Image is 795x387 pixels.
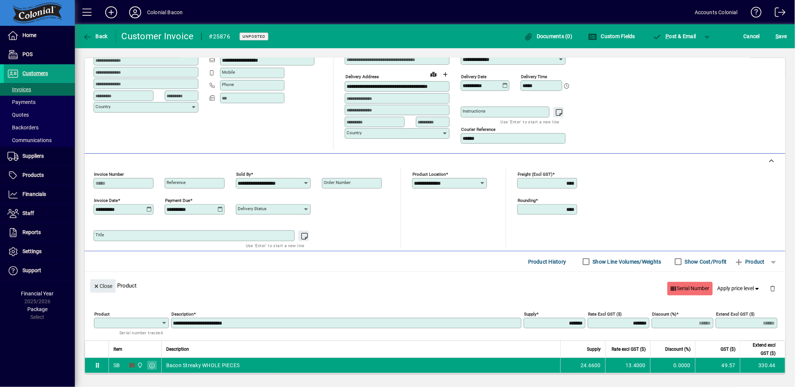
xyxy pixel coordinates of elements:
a: Logout [769,1,786,26]
span: Back [83,33,108,39]
mat-hint: Use 'Enter' to start a new line [246,241,305,250]
span: Rate excl GST ($) [612,345,646,353]
span: Cancel [744,30,760,42]
a: Support [4,261,75,280]
span: Description [166,345,189,353]
td: 330.44 [740,358,785,373]
button: Apply price level [715,282,764,295]
mat-label: Instructions [463,108,485,114]
td: 49.57 [695,358,740,373]
span: Unposted [243,34,265,39]
span: Home [22,32,36,38]
label: Show Line Volumes/Weights [591,258,661,265]
mat-hint: Use 'Enter' to start a new line [501,117,560,126]
span: Financial Year [21,291,54,297]
mat-label: Discount (%) [652,311,676,317]
span: ave [776,30,787,42]
button: Serial Number [667,282,713,295]
span: Backorders [7,125,39,130]
mat-label: Reference [167,180,186,185]
span: Settings [22,248,42,254]
button: Close [90,279,116,293]
span: GST ($) [721,345,735,353]
a: Quotes [4,108,75,121]
span: Custom Fields [588,33,635,39]
mat-label: Mobile [222,70,235,75]
span: Package [27,306,48,312]
mat-label: Title [95,232,104,237]
button: Delete [764,279,782,297]
td: 0.0000 [650,358,695,373]
span: Colonial Bacon [135,361,144,369]
button: Profile [123,6,147,19]
span: POS [22,51,33,57]
a: Knowledge Base [745,1,762,26]
a: Suppliers [4,147,75,166]
div: #25876 [209,31,231,43]
mat-label: Phone [222,82,234,87]
div: SB [113,362,120,369]
span: Product [734,256,765,268]
span: ost & Email [653,33,696,39]
button: Custom Fields [586,30,637,43]
mat-label: Order number [324,180,351,185]
a: View on map [427,68,439,80]
mat-label: Freight (excl GST) [518,172,552,177]
span: Financials [22,191,46,197]
button: Choose address [439,68,451,80]
mat-label: Delivery date [461,74,487,79]
span: P [666,33,669,39]
span: Support [22,267,41,273]
mat-label: Product location [412,172,446,177]
mat-label: Invoice number [94,172,124,177]
mat-hint: Serial number tracked [119,328,163,337]
mat-label: Country [95,104,110,109]
app-page-header-button: Close [88,282,118,289]
span: Suppliers [22,153,44,159]
mat-label: Payment due [165,198,190,203]
mat-label: Delivery time [521,74,547,79]
span: Apply price level [718,285,761,292]
span: Invoices [7,86,31,92]
mat-label: Delivery status [238,206,266,211]
button: Add [99,6,123,19]
a: Backorders [4,121,75,134]
button: Product [731,255,768,268]
span: S [776,33,779,39]
a: Invoices [4,83,75,96]
span: Staff [22,210,34,216]
mat-label: Extend excl GST ($) [716,311,755,317]
button: Save [774,30,789,43]
span: Bacon Streaky WHOLE PIECES [166,362,240,369]
span: Reports [22,229,41,235]
span: Close [93,280,113,292]
span: Extend excl GST ($) [745,341,776,357]
span: Products [22,172,44,178]
div: Customer Invoice [122,30,194,42]
a: Staff [4,204,75,223]
mat-label: Rounding [518,198,536,203]
span: Supply [587,345,601,353]
button: Post & Email [649,30,700,43]
div: Product [85,272,785,299]
span: Communications [7,137,52,143]
a: Settings [4,242,75,261]
span: 24.6600 [581,362,601,369]
a: Communications [4,134,75,147]
mat-label: Product [94,311,110,317]
div: Colonial Bacon [147,6,183,18]
span: Documents (0) [524,33,573,39]
span: Item [113,345,122,353]
span: Quotes [7,112,29,118]
button: Documents (0) [522,30,575,43]
app-page-header-button: Back [75,30,116,43]
a: Financials [4,185,75,204]
mat-label: Courier Reference [461,127,496,132]
mat-label: Sold by [236,172,251,177]
a: Reports [4,223,75,242]
span: Product History [528,256,566,268]
mat-label: Invoice date [94,198,118,203]
button: Cancel [742,30,762,43]
button: Back [81,30,110,43]
a: POS [4,45,75,64]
